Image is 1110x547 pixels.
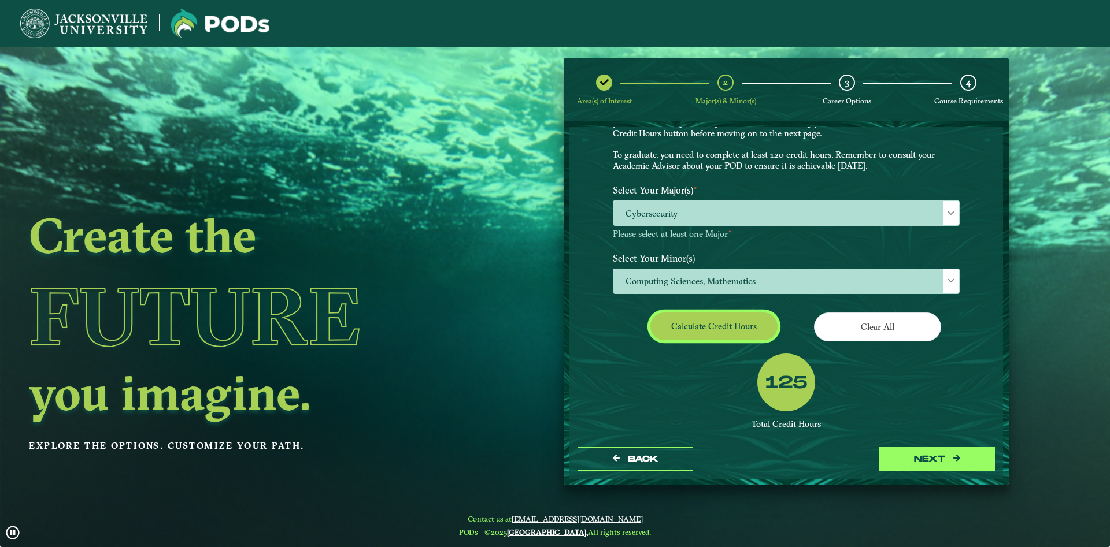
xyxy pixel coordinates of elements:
[604,180,968,201] label: Select Your Major(s)
[765,373,808,395] label: 125
[577,96,632,105] span: Area(s) of Interest
[814,312,941,341] button: Clear All
[650,312,778,340] button: Calculate credit hours
[934,96,1003,105] span: Course Requirements
[823,96,871,105] span: Career Options
[613,269,959,294] span: Computing Sciences, Mathematics
[613,436,960,456] div: Successful POD
[171,9,269,38] img: Jacksonville University logo
[613,419,960,430] div: Total Credit Hours
[613,106,960,172] p: Choose your major(s) and minor(s) in the dropdown windows below to create a POD. This is your cha...
[845,77,849,88] span: 3
[693,183,698,192] sup: ⋆
[578,447,693,471] button: Back
[879,447,995,471] button: next
[728,227,732,235] sup: ⋆
[512,514,643,523] a: [EMAIL_ADDRESS][DOMAIN_NAME]
[966,77,971,88] span: 4
[459,527,651,537] span: PODs - ©2025 All rights reserved.
[695,96,756,105] span: Major(s) & Minor(s)
[20,9,147,38] img: Jacksonville University logo
[29,263,471,369] h1: Future
[613,201,959,226] span: Cybersecurity
[628,454,658,464] span: Back
[459,514,651,523] span: Contact us at
[507,527,588,537] a: [GEOGRAPHIC_DATA].
[613,229,960,240] p: Please select at least one Major
[604,247,968,269] label: Select Your Minor(s)
[723,77,728,88] span: 2
[29,437,471,455] p: Explore the options. Customize your path.
[29,369,471,417] h2: you imagine.
[29,211,471,259] h2: Create the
